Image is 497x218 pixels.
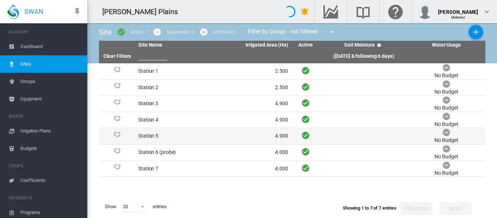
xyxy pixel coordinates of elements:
span: (Admin) [451,15,465,19]
md-icon: icon-bell-ring [301,7,309,16]
th: Irrigated Area (Ha) [213,41,291,49]
md-icon: icon-checkbox-marked-circle [117,28,126,36]
md-icon: Go to the Data Hub [322,7,339,16]
span: Site [99,28,112,36]
tr: Site Id: 4252 Station 1 2.500 No Budget [99,63,485,80]
div: 20 [123,204,128,209]
img: 1.svg [113,116,122,124]
td: 4.000 [213,144,291,160]
md-icon: icon-cancel [199,28,208,36]
img: 1.svg [113,83,122,92]
tr: Site Id: 4255 Station 4 4.900 No Budget [99,112,485,128]
td: Station 4 [135,112,213,128]
span: NUTRIENTS [9,192,81,204]
td: Station 7 [135,161,213,177]
md-icon: Search the knowledge base [354,7,372,16]
div: No Budget [434,104,458,112]
md-icon: icon-plus [472,28,480,36]
div: No Budget [434,153,458,160]
md-icon: icon-menu-down [327,28,336,36]
td: 4.900 [213,128,291,144]
tr: Site Id: 4256 Station 5 4.900 No Budget [99,128,485,144]
div: Site Id: 4252 [102,67,132,76]
img: 1.svg [113,164,122,173]
img: profile.jpg [418,4,432,19]
button: icon-bell-ring [298,4,312,19]
div: No Budget [434,121,458,128]
tr: Site Id: 4254 Station 3 4.900 No Budget [99,96,485,112]
span: WATER [9,111,81,122]
div: No Budget [434,88,458,96]
md-icon: Click here for help [387,7,404,16]
div: Site Id: 4257 [102,148,132,157]
div: Site Id: 4254 [102,99,132,108]
span: Showing 1 to 7 of 7 entries [343,205,397,211]
img: 1.svg [113,67,122,76]
span: Budgets [20,140,81,157]
tr: Site Id: 4257 Station 6 (probe) 4.000 No Budget [99,144,485,161]
md-icon: icon-chevron-down [482,7,491,16]
div: Site Id: 4255 [102,116,132,124]
th: ([DATE] & following 6 days) [320,49,407,63]
td: 4.000 [213,161,291,177]
td: 4.900 [213,112,291,128]
span: Irrigation Plans [20,122,81,140]
div: Site Id: 4256 [102,132,132,140]
td: Station 6 (probe) [135,144,213,160]
button: Previous [401,202,433,215]
td: Station 1 [135,63,213,79]
div: Site Id: 4253 [102,83,132,92]
td: 2.500 [213,80,291,96]
span: CROPS [9,160,81,172]
span: SWAN [24,7,43,16]
md-icon: icon-pin [73,7,81,16]
tr: Site Id: 4258 Station 7 4.000 No Budget [99,161,485,177]
div: Active: 7 [131,29,148,35]
button: icon-menu-down [324,25,339,39]
td: Station 5 [135,128,213,144]
td: Station 3 [135,96,213,112]
th: Active [291,41,320,49]
td: 4.900 [213,96,291,112]
div: Site Id: 4258 [102,164,132,173]
td: Station 2 [135,80,213,96]
div: Suspended: 0 [167,29,194,35]
span: Sites [20,55,81,73]
md-icon: icon-minus-circle [153,28,162,36]
button: Add New Site, define start date [469,25,483,39]
div: No Budget [434,170,458,177]
span: Equipment [20,90,81,108]
th: Water Usage [407,41,485,49]
div: No Budget [434,137,458,144]
md-icon: icon-help-circle [375,41,383,49]
img: SWAN-Landscape-Logo-Colour-drop.png [7,4,19,19]
span: Dashboard [20,38,81,55]
span: Show [102,201,119,213]
div: No Budget [434,72,458,79]
div: Filter by Group: - not filtered - [242,25,341,39]
div: [PERSON_NAME] Plains [102,7,184,17]
tr: Site Id: 4253 Station 2 2.500 No Budget [99,80,485,96]
td: 2.500 [213,63,291,79]
span: Coefficients [20,172,81,189]
span: ACCOUNT [9,26,81,38]
th: Site Name [135,41,213,49]
div: [PERSON_NAME] [438,5,478,13]
span: Groups [20,73,81,90]
img: 1.svg [113,148,122,157]
button: Next [440,202,472,215]
th: Soil Moisture [320,41,407,49]
span: entries [150,201,170,213]
a: Clear Filters [103,53,131,59]
div: Archived: 0 [213,29,235,35]
img: 1.svg [113,99,122,108]
img: 1.svg [113,132,122,140]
